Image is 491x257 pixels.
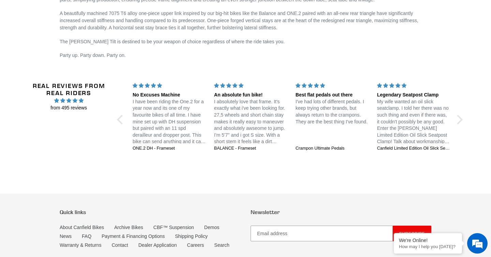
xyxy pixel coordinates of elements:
[393,226,431,241] button: Subscribe
[296,99,369,125] p: I've had lots of different pedals. I keep trying other brands, but always return to the crampons....
[377,92,450,99] div: Legendary Seatpost Clamp
[399,231,425,236] span: Subscribe
[175,233,208,239] a: Shipping Policy
[296,82,369,89] div: 5 stars
[296,146,369,152] a: Crampon Ultimate Pedals
[60,233,72,239] a: News
[214,92,287,99] div: An absolute fun bike!
[377,82,450,89] div: 5 stars
[399,238,457,243] div: We're Online!
[60,39,285,44] span: The [PERSON_NAME] Tilt is destined to be your weapon of choice regardless of where the ride takes...
[60,52,126,58] span: Party up. Party down. Party on.
[25,104,113,111] span: from 495 reviews
[133,146,206,152] a: ONE.2 DH - Frameset
[46,38,125,47] div: Chat with us now
[214,99,287,145] p: I absolutely love that frame. It's exactly what i've been looking for. 27,5 wheels and short chai...
[133,92,206,99] div: No Excuses Machine
[187,242,204,248] a: Careers
[138,242,177,248] a: Dealer Application
[214,146,287,152] a: BALANCE - Frameset
[60,242,101,248] a: Warranty & Returns
[60,11,418,30] span: A beautifully machined 7075 T6 alloy one-piece upper link inspired by our big-hit bikes like the ...
[111,242,128,248] a: Contact
[399,244,457,249] p: How may I help you today?
[8,37,18,48] div: Navigation go back
[102,233,165,239] a: Payment & Financing Options
[251,226,393,241] input: Email address
[60,209,240,215] p: Quick links
[251,209,431,215] p: Newsletter
[22,34,39,51] img: d_696896380_company_1647369064580_696896380
[214,242,229,248] a: Search
[114,225,143,230] a: Archive Bikes
[204,225,219,230] a: Demos
[377,146,450,152] a: Canfield Limited Edition Oil Slick Seatpost Clamp
[25,97,113,104] span: 4.97 stars
[133,82,206,89] div: 5 stars
[82,233,91,239] a: FAQ
[296,92,369,99] div: Best flat pedals out there
[60,225,104,230] a: About Canfield Bikes
[153,225,194,230] a: CBF™ Suspension
[133,99,206,145] p: I have been riding the One.2 for a year now and its one of my favourite bikes of all time. I have...
[377,99,450,145] p: My wife wanted an oil slick seatclamp. I told her there was no such thing and even if there was, ...
[112,3,128,20] div: Minimize live chat window
[40,86,94,155] span: We're online!
[25,82,113,97] h2: Real Reviews from Real Riders
[214,82,287,89] div: 5 stars
[3,186,130,210] textarea: Type your message and hit 'Enter'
